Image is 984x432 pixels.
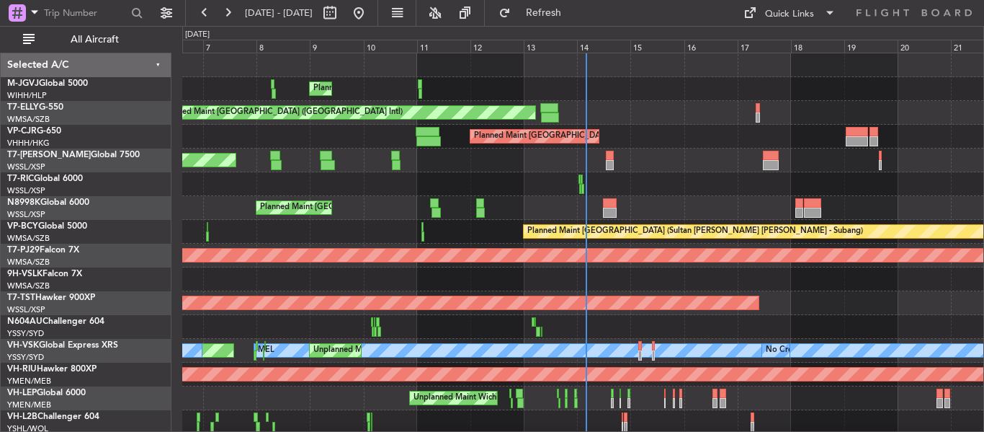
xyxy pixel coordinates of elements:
div: Planned Maint [GEOGRAPHIC_DATA] (Sultan [PERSON_NAME] [PERSON_NAME] - Subang) [527,221,863,242]
div: 16 [684,40,738,53]
a: VH-LEPGlobal 6000 [7,389,86,397]
a: YMEN/MEB [7,400,51,410]
div: Unplanned Maint Wichita (Wichita Mid-continent) [413,387,592,409]
a: VH-VSKGlobal Express XRS [7,341,118,350]
span: M-JGVJ [7,79,39,88]
div: Unplanned Maint Sydney ([PERSON_NAME] Intl) [313,340,491,361]
a: VHHH/HKG [7,138,50,149]
div: 18 [791,40,844,53]
div: 11 [417,40,470,53]
a: YMEN/MEB [7,376,51,387]
span: [DATE] - [DATE] [245,6,313,19]
div: Planned Maint [GEOGRAPHIC_DATA] (Seletar) [260,197,429,219]
button: All Aircraft [16,28,156,51]
a: T7-PJ29Falcon 7X [7,246,79,255]
div: 14 [577,40,630,53]
span: Refresh [514,8,574,18]
a: T7-TSTHawker 900XP [7,294,95,302]
div: [DATE] [185,29,210,41]
div: 10 [364,40,417,53]
a: YSSY/SYD [7,328,44,339]
span: T7-RIC [7,175,34,183]
div: Quick Links [765,7,814,22]
div: 9 [310,40,363,53]
div: 17 [738,40,791,53]
div: 12 [470,40,524,53]
div: 8 [256,40,310,53]
span: T7-ELLY [7,103,39,112]
div: Planned Maint [GEOGRAPHIC_DATA] (Seletar) [313,78,483,100]
span: VH-LEP [7,389,37,397]
span: All Aircraft [37,35,152,45]
a: WMSA/SZB [7,233,50,244]
span: T7-[PERSON_NAME] [7,151,91,159]
a: YSSY/SYD [7,352,44,363]
span: VP-BCY [7,222,38,231]
a: 9H-VSLKFalcon 7X [7,270,82,278]
span: N8998K [7,198,40,207]
a: N8998KGlobal 6000 [7,198,89,207]
span: T7-TST [7,294,35,302]
span: VP-CJR [7,127,37,136]
div: No Crew [766,340,799,361]
div: Planned Maint [GEOGRAPHIC_DATA] ([GEOGRAPHIC_DATA] Intl) [474,125,715,147]
a: WIHH/HLP [7,90,47,101]
span: T7-PJ29 [7,246,40,255]
a: VH-L2BChallenger 604 [7,413,99,421]
a: WSSL/XSP [7,185,45,196]
div: 19 [844,40,898,53]
a: WSSL/XSP [7,209,45,220]
a: M-JGVJGlobal 5000 [7,79,88,88]
span: VH-RIU [7,365,37,374]
span: 9H-VSLK [7,270,43,278]
span: VH-VSK [7,341,39,350]
div: 20 [898,40,951,53]
span: VH-L2B [7,413,37,421]
div: Planned Maint [GEOGRAPHIC_DATA] ([GEOGRAPHIC_DATA] Intl) [162,102,403,123]
a: WSSL/XSP [7,162,45,172]
span: N604AU [7,317,43,326]
a: T7-ELLYG-550 [7,103,63,112]
a: WMSA/SZB [7,114,50,125]
a: WMSA/SZB [7,257,50,268]
button: Refresh [492,1,578,25]
a: T7-[PERSON_NAME]Global 7500 [7,151,140,159]
div: 13 [524,40,577,53]
button: Quick Links [736,1,843,25]
a: WMSA/SZB [7,281,50,291]
a: WSSL/XSP [7,304,45,315]
a: VP-CJRG-650 [7,127,61,136]
a: VH-RIUHawker 800XP [7,365,97,374]
div: 15 [630,40,684,53]
div: 7 [203,40,256,53]
input: Trip Number [44,2,127,24]
a: VP-BCYGlobal 5000 [7,222,87,231]
div: MEL [258,340,274,361]
a: T7-RICGlobal 6000 [7,175,83,183]
a: N604AUChallenger 604 [7,317,104,326]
